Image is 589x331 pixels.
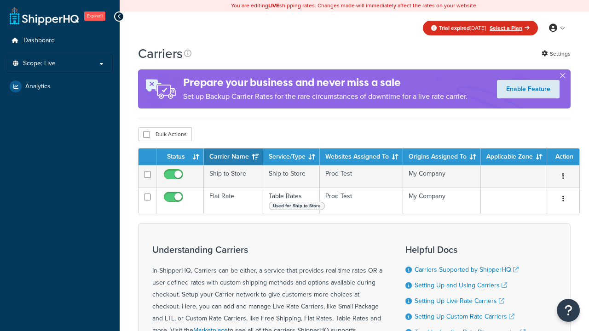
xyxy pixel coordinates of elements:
[269,202,325,210] span: Used for Ship to Store
[25,83,51,91] span: Analytics
[138,127,192,141] button: Bulk Actions
[557,299,580,322] button: Open Resource Center
[183,90,468,103] p: Set up Backup Carrier Rates for the rare circumstances of downtime for a live rate carrier.
[415,265,519,274] a: Carriers Supported by ShipperHQ
[10,7,79,25] a: ShipperHQ Home
[263,148,320,165] th: Service/Type: activate to sort column ascending
[403,148,481,165] th: Origins Assigned To: activate to sort column ascending
[320,148,403,165] th: Websites Assigned To: activate to sort column ascending
[204,188,263,214] td: Flat Rate
[7,32,113,49] a: Dashboard
[263,188,320,214] td: Table Rates
[138,69,183,108] img: ad-rules-rateshop-fe6ec290ccb7230408bd80ed9643f0289d75e0ffd9eb532fc0e269fcd187b520.png
[547,148,579,165] th: Action
[403,165,481,188] td: My Company
[268,1,279,10] b: LIVE
[84,11,105,21] span: Expired!
[7,78,113,95] a: Analytics
[23,37,55,45] span: Dashboard
[490,24,530,32] a: Select a Plan
[497,80,560,98] a: Enable Feature
[415,296,504,306] a: Setting Up Live Rate Carriers
[439,24,486,32] span: [DATE]
[542,47,571,60] a: Settings
[263,165,320,188] td: Ship to Store
[415,312,514,321] a: Setting Up Custom Rate Carriers
[320,188,403,214] td: Prod Test
[320,165,403,188] td: Prod Test
[204,165,263,188] td: Ship to Store
[204,148,263,165] th: Carrier Name: activate to sort column ascending
[403,188,481,214] td: My Company
[405,245,525,255] h3: Helpful Docs
[23,60,56,68] span: Scope: Live
[138,45,183,63] h1: Carriers
[439,24,470,32] strong: Trial expired
[183,75,468,90] h4: Prepare your business and never miss a sale
[481,148,547,165] th: Applicable Zone: activate to sort column ascending
[415,280,507,290] a: Setting Up and Using Carriers
[152,245,382,255] h3: Understanding Carriers
[156,148,204,165] th: Status: activate to sort column ascending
